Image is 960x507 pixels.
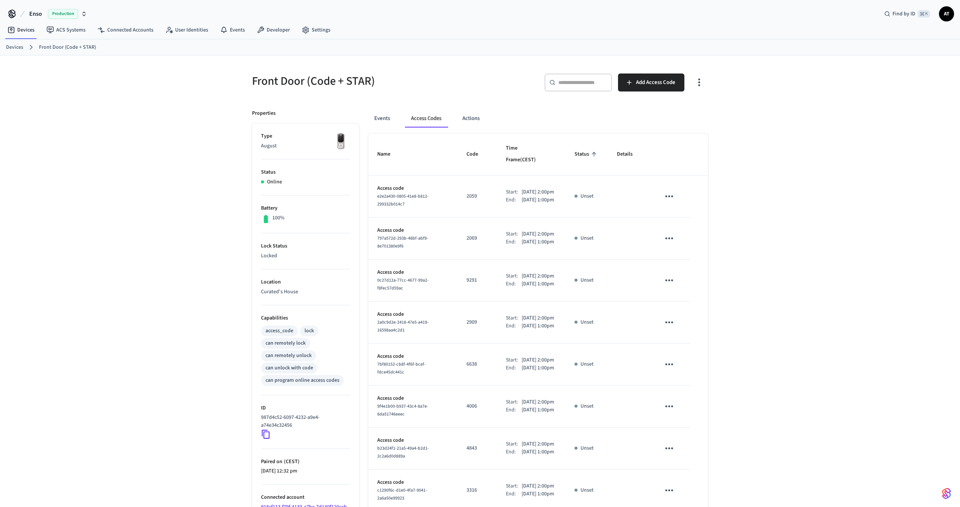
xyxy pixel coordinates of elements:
p: Properties [252,109,276,117]
p: Access code [377,226,448,234]
p: Battery [261,204,350,212]
p: [DATE] 2:00pm [522,188,554,196]
p: [DATE] 2:00pm [522,482,554,490]
span: ( CEST ) [282,458,300,465]
span: Status [574,148,599,160]
a: Settings [296,23,336,37]
span: 7bf80152-cb8f-4f6f-bcef-fdce45dc441c [377,361,426,375]
div: Start: [506,398,522,406]
div: lock [304,327,314,335]
button: Add Access Code [618,73,684,91]
a: Devices [6,43,23,51]
span: Name [377,148,400,160]
p: [DATE] 1:00pm [522,406,554,414]
p: 2909 [466,318,488,326]
h5: Front Door (Code + STAR) [252,73,475,89]
span: 797a572d-293b-48bf-abf9-8e701380e9f6 [377,235,428,249]
p: Unset [580,486,594,494]
div: access_code [265,327,293,335]
span: Details [617,148,642,160]
div: End: [506,322,522,330]
p: Location [261,278,350,286]
p: Unset [580,276,594,284]
p: Curated's House [261,288,350,296]
p: [DATE] 2:00pm [522,314,554,322]
span: AT [940,7,953,21]
div: can program online access codes [265,376,339,384]
p: Access code [377,310,448,318]
div: Start: [506,230,522,238]
p: Unset [580,192,594,200]
a: Developer [251,23,296,37]
p: Access code [377,394,448,402]
button: AT [939,6,954,21]
div: ant example [368,109,708,127]
div: End: [506,490,522,498]
div: End: [506,448,522,456]
p: Access code [377,268,448,276]
div: Find by ID⌘ K [878,7,936,21]
span: 2a0c9d2e-2418-47e5-a419-16598aa4c2d1 [377,319,429,333]
p: Access code [377,436,448,444]
p: 2059 [466,192,488,200]
p: 6638 [466,360,488,368]
img: Yale Assure Touchscreen Wifi Smart Lock, Satin Nickel, Front [331,132,350,151]
p: [DATE] 1:00pm [522,238,554,246]
span: Enso [29,9,42,18]
div: End: [506,364,522,372]
span: Production [48,9,78,19]
p: [DATE] 2:00pm [522,272,554,280]
span: c1290f6c-d1e0-4fa7-9041-2a6a50e99923 [377,487,427,501]
div: Start: [506,188,522,196]
span: b23d24f1-21a5-49a4-b2d1-2c2a6d0d889a [377,445,429,459]
p: Capabilities [261,314,350,322]
span: 9f4e1b00-b937-43c4-8a7e-8da51746eeec [377,403,428,417]
div: End: [506,280,522,288]
a: Devices [1,23,40,37]
div: Start: [506,440,522,448]
p: ID [261,404,350,412]
span: Time Frame(CEST) [506,142,556,166]
div: Start: [506,272,522,280]
p: Access code [377,184,448,192]
p: Connected account [261,493,350,501]
p: Type [261,132,350,140]
p: [DATE] 2:00pm [522,398,554,406]
p: [DATE] 1:00pm [522,448,554,456]
a: Connected Accounts [91,23,159,37]
div: Start: [506,482,522,490]
p: [DATE] 1:00pm [522,490,554,498]
button: Events [368,109,396,127]
a: Front Door (Code + STAR) [39,43,96,51]
p: [DATE] 2:00pm [522,230,554,238]
p: [DATE] 1:00pm [522,322,554,330]
p: 987d4c52-6097-4232-a9e4-a74e34c32456 [261,414,347,429]
p: Access code [377,352,448,360]
span: ⌘ K [918,10,930,18]
p: [DATE] 1:00pm [522,364,554,372]
p: August [261,142,350,150]
div: can unlock with code [265,364,313,372]
p: 3316 [466,486,488,494]
p: [DATE] 1:00pm [522,280,554,288]
p: Online [267,178,282,186]
p: Unset [580,360,594,368]
p: [DATE] 12:32 pm [261,467,350,475]
p: [DATE] 2:00pm [522,356,554,364]
button: Actions [456,109,486,127]
a: Events [214,23,251,37]
div: End: [506,406,522,414]
p: Access code [377,478,448,486]
div: can remotely lock [265,339,306,347]
div: Start: [506,356,522,364]
p: Unset [580,444,594,452]
div: can remotely unlock [265,352,312,360]
span: Add Access Code [636,78,675,87]
p: Unset [580,402,594,410]
p: Locked [261,252,350,260]
span: 0c27d12a-77cc-4677-99a2-f8fec57d59ac [377,277,429,291]
div: End: [506,238,522,246]
p: 100% [272,214,285,222]
p: Paired on [261,458,350,466]
span: e2e2a430-0805-41e8-b812-299332b014c7 [377,193,429,207]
